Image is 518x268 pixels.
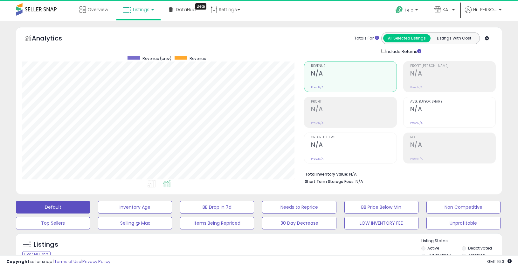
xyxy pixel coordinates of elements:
div: Totals For [354,35,379,41]
button: Needs to Reprice [262,201,336,214]
span: Ordered Items [311,136,396,139]
small: Prev: N/A [410,157,423,161]
span: ROI [410,136,495,139]
span: Hi [PERSON_NAME] [473,6,497,13]
button: Top Sellers [16,217,90,229]
span: Avg. Buybox Share [410,100,495,104]
button: Selling @ Max [98,217,172,229]
h2: N/A [311,105,396,114]
span: DataHub [176,6,196,13]
button: BB Price Below Min [344,201,418,214]
span: Revenue [190,56,206,61]
span: Listings [133,6,149,13]
small: Prev: N/A [311,121,323,125]
div: Include Returns [376,47,429,55]
b: Total Inventory Value: [305,171,348,177]
label: Deactivated [468,245,492,251]
small: Prev: N/A [410,85,423,89]
a: Privacy Policy [82,258,110,264]
button: Unprofitable [426,217,501,229]
small: Prev: N/A [311,85,323,89]
h2: N/A [410,105,495,114]
button: Non Competitive [426,201,501,214]
span: Revenue [311,64,396,68]
label: Archived [468,252,485,258]
a: Help [390,1,424,21]
span: 2025-09-9 16:31 GMT [487,258,512,264]
small: Prev: N/A [311,157,323,161]
button: Items Being Repriced [180,217,254,229]
i: Get Help [395,6,403,14]
span: N/A [356,178,363,185]
div: Clear All Filters [22,251,51,257]
span: Revenue (prev) [142,56,171,61]
button: Default [16,201,90,214]
span: KAT [443,6,450,13]
h5: Listings [34,240,58,249]
h5: Analytics [32,34,74,44]
strong: Copyright [6,258,30,264]
a: Hi [PERSON_NAME] [465,6,501,21]
button: Listings With Cost [430,34,478,42]
label: Active [427,245,439,251]
b: Short Term Storage Fees: [305,179,355,184]
div: Tooltip anchor [195,3,206,10]
button: Inventory Age [98,201,172,214]
small: Prev: N/A [410,121,423,125]
li: N/A [305,170,491,177]
p: Listing States: [421,238,502,244]
button: BB Drop in 7d [180,201,254,214]
div: seller snap | | [6,259,110,265]
h2: N/A [311,141,396,150]
h2: N/A [410,70,495,78]
span: Help [405,7,413,13]
a: Terms of Use [54,258,81,264]
h2: N/A [410,141,495,150]
span: Profit [PERSON_NAME] [410,64,495,68]
h2: N/A [311,70,396,78]
span: Overview [87,6,108,13]
button: LOW INVENTORY FEE [344,217,418,229]
label: Out of Stock [427,252,451,258]
span: Profit [311,100,396,104]
button: All Selected Listings [383,34,431,42]
button: 30 Day Decrease [262,217,336,229]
